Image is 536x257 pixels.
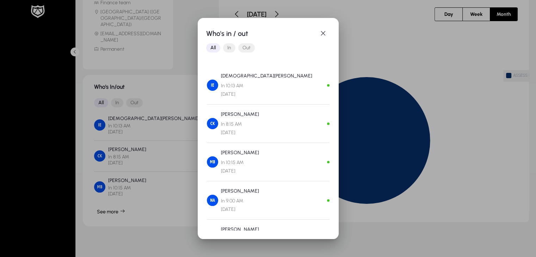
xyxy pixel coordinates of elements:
[207,156,218,168] img: Mahmoud Bashandy
[221,158,259,175] span: In 10:15 AM [DATE]
[238,43,255,52] button: Out
[207,80,218,91] img: Islam Elkady
[221,197,259,214] span: In 9:00 AM [DATE]
[221,72,312,80] p: [DEMOGRAPHIC_DATA][PERSON_NAME]
[207,118,218,129] img: Carine Khajatourian
[221,225,259,234] p: [PERSON_NAME]
[221,187,259,195] p: [PERSON_NAME]
[221,110,259,119] p: [PERSON_NAME]
[221,120,259,137] span: In 8:15 AM [DATE]
[221,149,259,157] p: [PERSON_NAME]
[223,43,235,52] button: In
[207,195,218,206] img: Nahla Abdelaziz
[206,28,316,39] h1: Who's in / out
[221,82,312,99] span: In 10:13 AM [DATE]
[206,41,330,55] mat-button-toggle-group: Font Style
[206,43,220,52] button: All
